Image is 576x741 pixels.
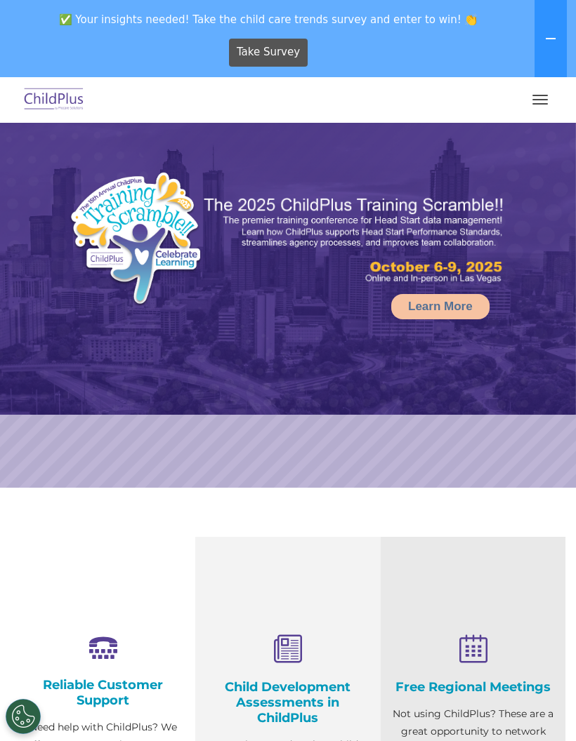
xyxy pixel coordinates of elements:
[6,6,532,33] span: ✅ Your insights needed! Take the child care trends survey and enter to win! 👏
[237,40,300,65] span: Take Survey
[6,699,41,734] button: Cookies Settings
[391,294,490,319] a: Learn More
[229,39,308,67] a: Take Survey
[21,84,87,116] img: ChildPlus by Procare Solutions
[21,677,185,708] h4: Reliable Customer Support
[391,679,555,695] h4: Free Regional Meetings
[206,679,369,726] h4: Child Development Assessments in ChildPlus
